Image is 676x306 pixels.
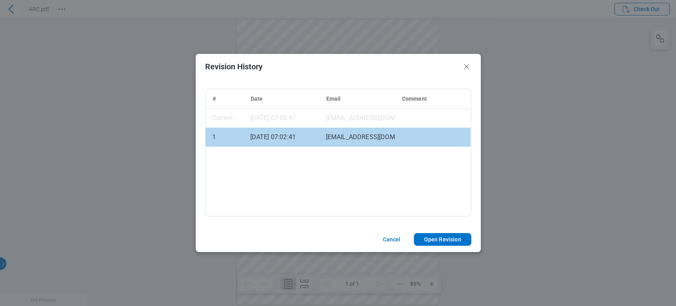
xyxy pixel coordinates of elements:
span: Email [326,96,341,102]
button: Open Revision [414,233,471,246]
span: # [213,96,216,102]
div: [DATE] 07:02:41 [244,128,319,147]
h2: Revision History [205,62,459,71]
div: Press SPACE to deselect this row. [206,128,470,147]
button: Close [462,62,471,71]
span: Comment [402,96,427,102]
div: [EMAIL_ADDRESS][DOMAIN_NAME] [319,128,395,147]
div: Current [206,109,244,128]
button: Cancel [373,233,408,246]
div: 1 [206,128,244,147]
span: Date [251,96,263,102]
div: [DATE] 07:05:47 [244,109,319,128]
div: [EMAIL_ADDRESS][DOMAIN_NAME] [319,109,395,128]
